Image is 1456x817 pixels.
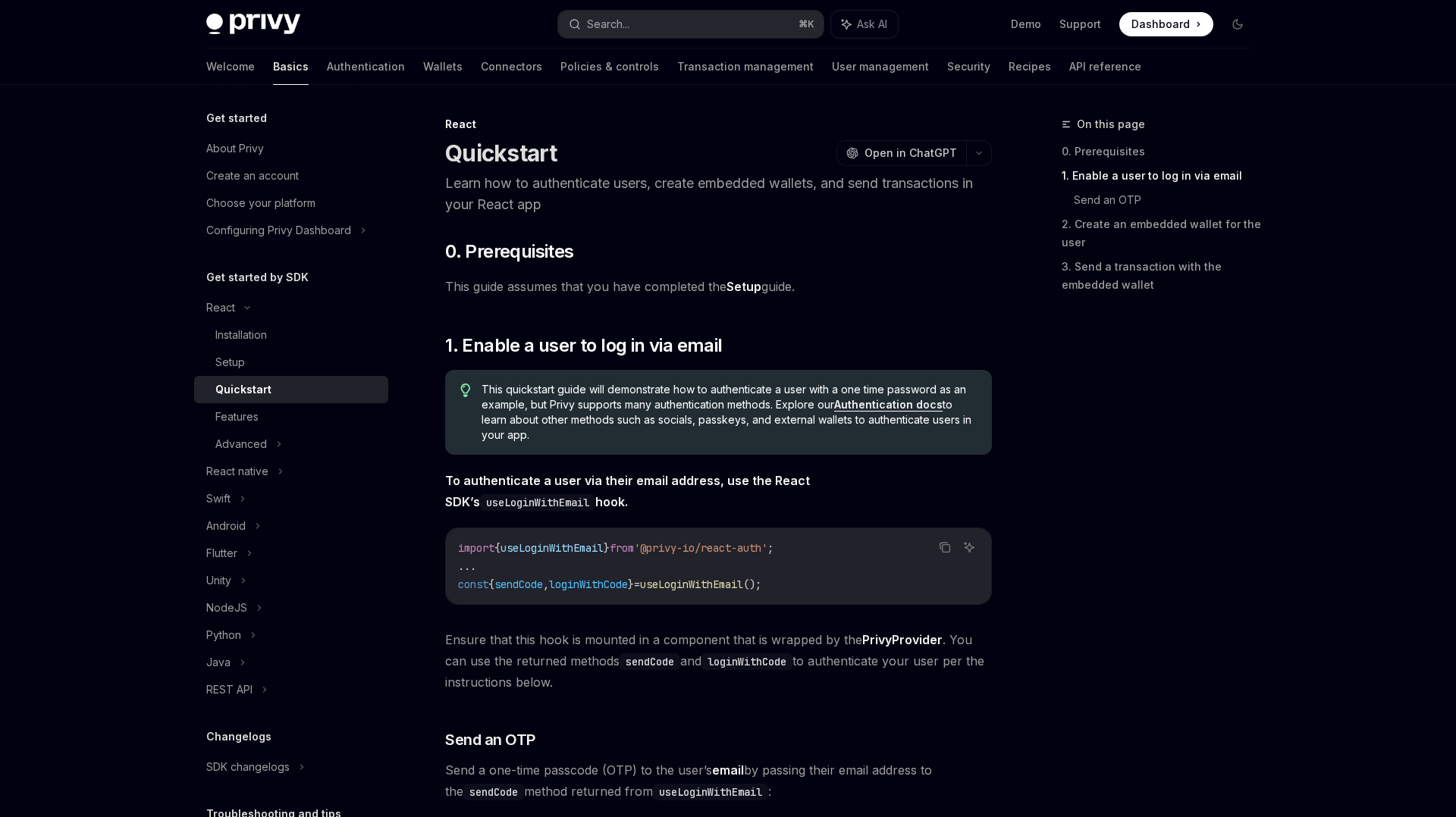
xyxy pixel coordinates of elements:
a: Dashboard [1119,12,1213,36]
span: On this page [1077,115,1145,133]
a: Send an OTP [1074,188,1262,212]
span: Send an OTP [445,729,535,750]
span: ... [458,559,476,573]
div: Search... [587,15,629,33]
span: sendCode [494,578,543,591]
svg: Tip [460,383,471,397]
div: React native [206,462,268,480]
button: Ask AI [959,537,979,557]
div: Swift [206,490,231,508]
code: useLoginWithEmail [480,494,595,511]
div: Unity [206,571,231,590]
span: Send a one-time passcode (OTP) to the user’s by passing their email address to the method returne... [445,759,992,802]
a: Transaction management [677,49,814,85]
code: useLoginWithEmail [653,784,768,800]
div: Flutter [206,544,237,562]
a: PrivyProvider [862,632,943,648]
span: '@privy-io/react-auth' [634,541,767,555]
span: loginWithCode [549,578,628,591]
a: Support [1059,17,1101,32]
button: Copy the contents from the code block [935,537,955,557]
span: This quickstart guide will demonstrate how to authenticate a user with a one time password as an ... [482,382,977,443]
a: API reference [1069,49,1141,85]
a: 1. Enable a user to log in via email [1062,164,1262,188]
div: Configuring Privy Dashboard [206,221,351,239]
span: Ask AI [857,17,887,32]
span: Dashboard [1131,17,1190,32]
a: Wallets [423,49,463,85]
div: Java [206,653,231,671]
code: sendCode [463,784,524,800]
h5: Get started [206,109,267,127]
a: User management [832,49,929,85]
span: = [634,578,640,591]
span: 0. Prerequisites [445,239,573,264]
span: Open in ChatGPT [864,146,957,161]
span: ; [767,541,773,555]
h5: Changelogs [206,728,271,746]
a: Choose your platform [194,189,388,217]
a: Demo [1011,17,1041,32]
a: About Privy [194,135,388,162]
h1: Quickstart [445,139,557,167]
a: 2. Create an embedded wallet for the user [1062,212,1262,255]
div: Advanced [215,435,267,453]
a: Features [194,403,388,430]
h5: Get started by SDK [206,268,309,286]
span: , [543,578,549,591]
button: Toggle dark mode [1225,12,1250,36]
span: import [458,541,494,555]
a: 0. Prerequisites [1062,139,1262,164]
a: Installation [194,321,388,349]
a: Welcome [206,49,255,85]
a: Recipes [1009,49,1051,85]
code: sendCode [620,653,680,670]
div: React [445,117,992,132]
a: Security [947,49,990,85]
a: Authentication [327,49,405,85]
a: Basics [273,49,309,85]
span: { [494,541,500,555]
div: Python [206,626,241,644]
div: Create an account [206,167,299,185]
span: } [604,541,610,555]
img: dark logo [206,14,300,35]
div: Choose your platform [206,194,315,212]
span: from [610,541,634,555]
strong: email [712,762,744,778]
a: Setup [726,279,761,295]
span: ⌘ K [799,18,814,30]
button: Search...⌘K [558,11,824,38]
div: Features [215,408,259,426]
a: Authentication docs [834,398,943,412]
span: 1. Enable a user to log in via email [445,333,722,358]
button: Ask AI [831,11,898,38]
strong: To authenticate a user via their email address, use the React SDK’s hook. [445,473,810,509]
span: useLoginWithEmail [500,541,604,555]
span: const [458,578,488,591]
a: Connectors [481,49,542,85]
p: Learn how to authenticate users, create embedded wallets, and send transactions in your React app [445,173,992,215]
a: Setup [194,349,388,376]
div: React [206,299,235,317]
div: REST API [206,681,253,699]
div: Setup [215,353,245,371]
span: useLoginWithEmail [640,578,743,591]
span: (); [743,578,761,591]
button: Open in ChatGPT [836,140,966,166]
div: NodeJS [206,599,247,617]
span: { [488,578,494,591]
div: SDK changelogs [206,758,290,776]
span: } [628,578,634,591]
a: Quickstart [194,376,388,403]
div: Quickstart [215,380,271,399]
span: Ensure that this hook is mounted in a component that is wrapped by the . You can use the returned... [445,629,992,693]
a: Policies & controls [560,49,659,85]
span: This guide assumes that you have completed the guide. [445,276,992,297]
div: About Privy [206,139,264,158]
a: Create an account [194,162,388,189]
a: 3. Send a transaction with the embedded wallet [1062,255,1262,297]
div: Android [206,517,246,535]
code: loginWithCode [701,653,792,670]
div: Installation [215,326,267,344]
